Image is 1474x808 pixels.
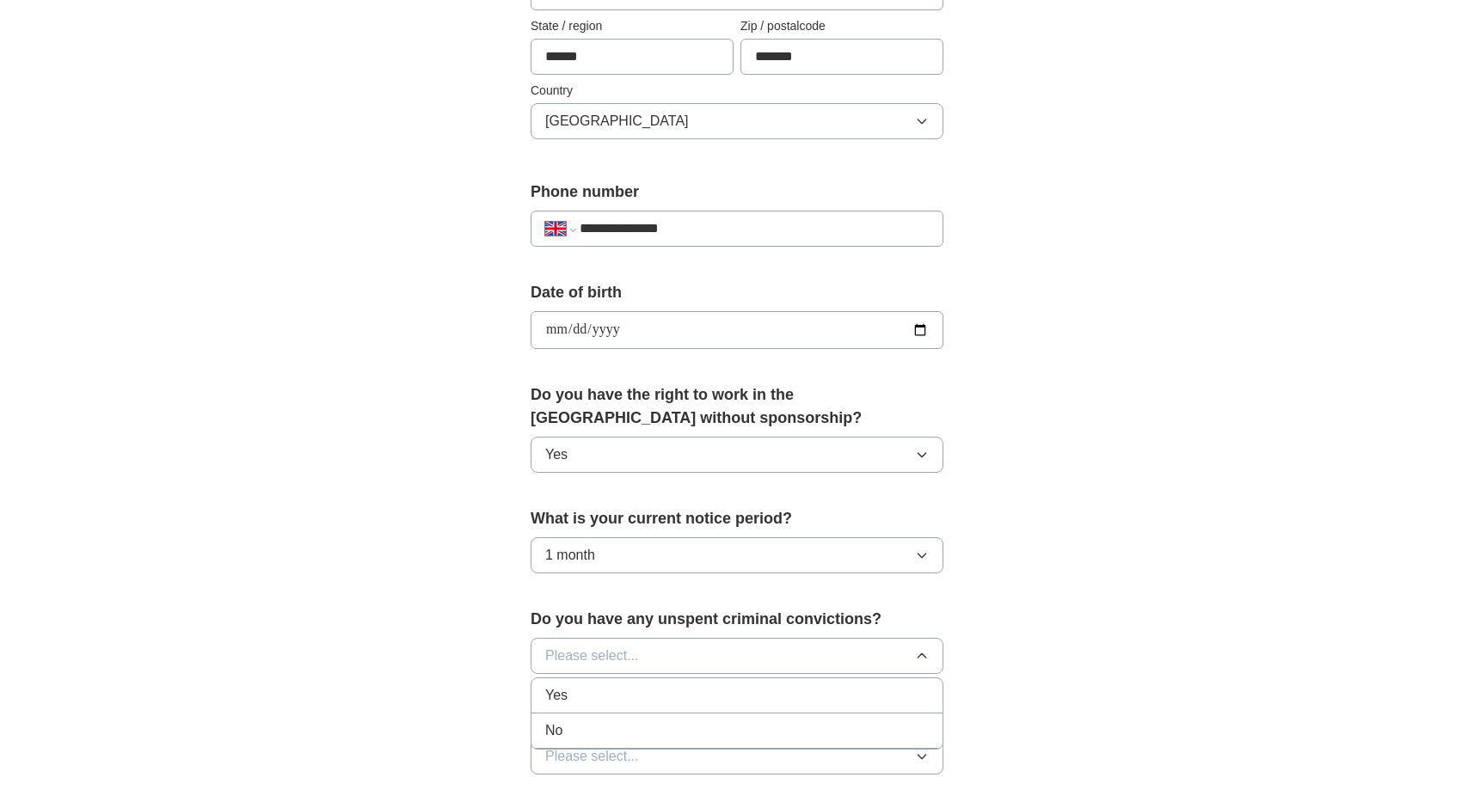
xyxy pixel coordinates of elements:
button: Please select... [531,638,943,674]
span: [GEOGRAPHIC_DATA] [545,111,689,132]
button: Please select... [531,738,943,774]
button: 1 month [531,537,943,573]
button: Yes [531,437,943,473]
span: 1 month [545,545,595,566]
span: Please select... [545,746,639,767]
span: Please select... [545,646,639,666]
label: Do you have the right to work in the [GEOGRAPHIC_DATA] without sponsorship? [531,383,943,430]
label: Country [531,82,943,100]
span: No [545,720,562,741]
label: Do you have any unspent criminal convictions? [531,608,943,631]
label: Zip / postalcode [740,17,943,35]
label: Phone number [531,181,943,204]
label: What is your current notice period? [531,507,943,530]
span: Yes [545,444,568,465]
button: [GEOGRAPHIC_DATA] [531,103,943,139]
label: Date of birth [531,281,943,304]
span: Yes [545,685,568,706]
label: State / region [531,17,734,35]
